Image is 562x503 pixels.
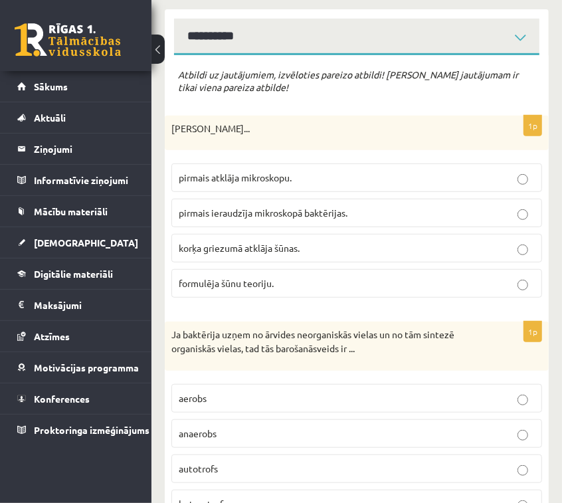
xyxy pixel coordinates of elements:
input: autotrofs [517,465,528,476]
a: Maksājumi [17,290,135,320]
span: pirmais atklāja mikroskopu. [179,171,292,183]
span: Sākums [34,80,68,92]
em: Atbildi uz jautājumiem, izvēloties pareizo atbildi! [PERSON_NAME] jautājumam ir tikai viena parei... [178,68,518,94]
a: [DEMOGRAPHIC_DATA] [17,227,135,258]
input: pirmais ieraudzīja mikroskopā baktērijas. [517,209,528,220]
span: Mācību materiāli [34,205,108,217]
span: Konferences [34,393,90,405]
a: Ziņojumi [17,134,135,164]
input: aerobs [517,395,528,405]
span: Digitālie materiāli [34,268,113,280]
legend: Ziņojumi [34,134,135,164]
a: Digitālie materiāli [17,258,135,289]
a: Aktuāli [17,102,135,133]
input: anaerobs [517,430,528,441]
span: aerobs [179,392,207,404]
a: Sākums [17,71,135,102]
legend: Informatīvie ziņojumi [34,165,135,195]
a: Mācību materiāli [17,196,135,227]
a: Motivācijas programma [17,352,135,383]
p: [PERSON_NAME]... [171,122,476,136]
a: Proktoringa izmēģinājums [17,415,135,445]
span: anaerobs [179,427,217,439]
a: Atzīmes [17,321,135,352]
input: formulēja šūnu teoriju. [517,280,528,290]
legend: Maksājumi [34,290,135,320]
a: Rīgas 1. Tālmācības vidusskola [15,23,121,56]
p: 1p [523,115,542,136]
span: korķa griezumā atklāja šūnas. [179,242,300,254]
a: Konferences [17,383,135,414]
span: Atzīmes [34,330,70,342]
span: Aktuāli [34,112,66,124]
a: Informatīvie ziņojumi [17,165,135,195]
span: Proktoringa izmēģinājums [34,424,149,436]
span: pirmais ieraudzīja mikroskopā baktērijas. [179,207,347,219]
input: pirmais atklāja mikroskopu. [517,174,528,185]
span: [DEMOGRAPHIC_DATA] [34,237,138,249]
span: Motivācijas programma [34,361,139,373]
input: korķa griezumā atklāja šūnas. [517,245,528,255]
p: Ja baktērija uzņem no ārvides neorganiskās vielas un no tām sintezē organiskās vielas, tad tās ba... [171,328,476,356]
span: autotrofs [179,462,218,474]
p: 1p [523,321,542,342]
span: veids ir ... [317,342,355,354]
span: formulēja šūnu teoriju. [179,277,274,289]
